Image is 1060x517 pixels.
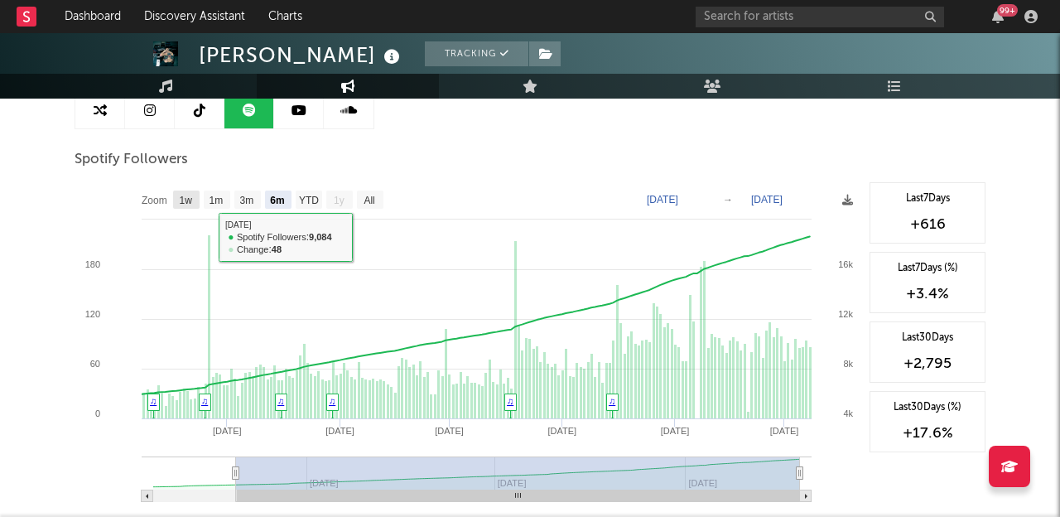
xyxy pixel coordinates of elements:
[325,426,354,436] text: [DATE]
[838,259,853,269] text: 16k
[723,194,733,205] text: →
[95,408,100,418] text: 0
[85,259,100,269] text: 180
[364,195,374,206] text: All
[843,408,853,418] text: 4k
[425,41,528,66] button: Tracking
[201,396,208,406] a: ♫
[879,284,976,304] div: +3.4 %
[270,195,284,206] text: 6m
[879,331,976,345] div: Last 30 Days
[696,7,944,27] input: Search for artists
[548,426,577,436] text: [DATE]
[507,396,513,406] a: ♫
[879,191,976,206] div: Last 7 Days
[299,195,319,206] text: YTD
[751,194,783,205] text: [DATE]
[210,195,224,206] text: 1m
[647,194,678,205] text: [DATE]
[213,426,242,436] text: [DATE]
[277,396,284,406] a: ♫
[240,195,254,206] text: 3m
[199,41,404,69] div: [PERSON_NAME]
[992,10,1004,23] button: 99+
[661,426,690,436] text: [DATE]
[150,396,157,406] a: ♫
[879,354,976,374] div: +2,795
[770,426,799,436] text: [DATE]
[609,396,615,406] a: ♫
[142,195,167,206] text: Zoom
[879,215,976,234] div: +616
[838,309,853,319] text: 12k
[90,359,100,369] text: 60
[180,195,193,206] text: 1w
[435,426,464,436] text: [DATE]
[334,195,344,206] text: 1y
[85,309,100,319] text: 120
[879,423,976,443] div: +17.6 %
[329,396,335,406] a: ♫
[879,400,976,415] div: Last 30 Days (%)
[879,261,976,276] div: Last 7 Days (%)
[75,150,188,170] span: Spotify Followers
[843,359,853,369] text: 8k
[997,4,1018,17] div: 99 +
